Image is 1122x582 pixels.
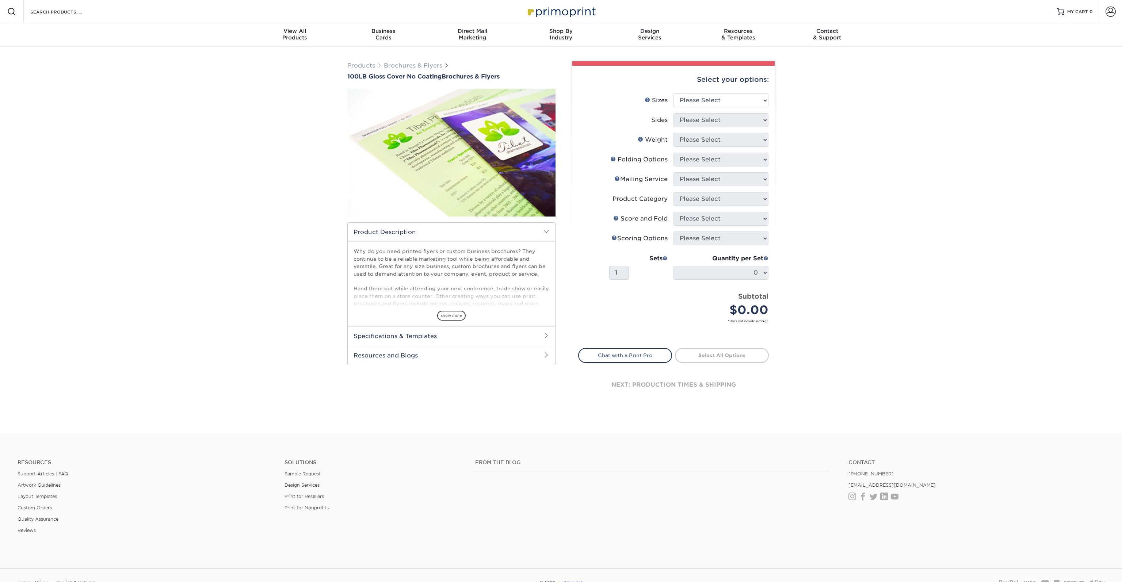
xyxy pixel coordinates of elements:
[30,7,101,16] input: SEARCH PRODUCTS.....
[347,73,442,80] span: 100LB Gloss Cover No Coating
[783,28,871,41] div: & Support
[673,254,768,263] div: Quantity per Set
[285,459,464,466] h4: Solutions
[18,528,36,533] a: Reviews
[848,471,894,476] a: [PHONE_NUMBER]
[347,81,556,225] img: 100LB Gloss Cover<br/>No Coating 01
[848,459,1104,466] a: Contact
[694,28,783,34] span: Resources
[18,505,52,510] a: Custom Orders
[428,23,517,47] a: Direct MailMarketing
[783,28,871,34] span: Contact
[611,234,668,243] div: Scoring Options
[578,363,769,407] div: next: production times & shipping
[285,505,329,510] a: Print for Nonprofits
[251,28,339,34] span: View All
[605,23,694,47] a: DesignServices
[475,459,829,466] h4: From the Blog
[651,116,668,125] div: Sides
[428,28,517,41] div: Marketing
[679,301,768,319] div: $0.00
[694,28,783,41] div: & Templates
[348,223,555,241] h2: Product Description
[354,248,549,337] p: Why do you need printed flyers or custom business brochures? They continue to be a reliable marke...
[517,23,606,47] a: Shop ByIndustry
[517,28,606,41] div: Industry
[783,23,871,47] a: Contact& Support
[285,471,321,476] a: Sample Request
[609,254,668,263] div: Sets
[18,494,57,499] a: Layout Templates
[18,516,58,522] a: Quality Assurance
[645,96,668,105] div: Sizes
[348,346,555,365] h2: Resources and Blogs
[605,28,694,41] div: Services
[339,28,428,34] span: Business
[517,28,606,34] span: Shop By
[437,311,466,321] span: show more
[18,459,274,466] h4: Resources
[251,23,339,47] a: View AllProducts
[348,326,555,345] h2: Specifications & Templates
[605,28,694,34] span: Design
[848,482,936,488] a: [EMAIL_ADDRESS][DOMAIN_NAME]
[694,23,783,47] a: Resources& Templates
[578,348,672,363] a: Chat with a Print Pro
[339,28,428,41] div: Cards
[384,62,442,69] a: Brochures & Flyers
[610,155,668,164] div: Folding Options
[251,28,339,41] div: Products
[18,471,68,476] a: Support Articles | FAQ
[612,195,668,203] div: Product Category
[738,292,768,300] strong: Subtotal
[285,482,320,488] a: Design Services
[613,214,668,223] div: Score and Fold
[347,62,375,69] a: Products
[347,73,556,80] h1: Brochures & Flyers
[638,135,668,144] div: Weight
[339,23,428,47] a: BusinessCards
[18,482,61,488] a: Artwork Guidelines
[285,494,324,499] a: Print for Resellers
[347,73,556,80] a: 100LB Gloss Cover No CoatingBrochures & Flyers
[524,4,598,19] img: Primoprint
[614,175,668,184] div: Mailing Service
[675,348,769,363] a: Select All Options
[428,28,517,34] span: Direct Mail
[1067,9,1088,15] span: MY CART
[578,66,769,93] div: Select your options:
[584,319,768,323] small: *Does not include postage
[1089,9,1093,14] span: 0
